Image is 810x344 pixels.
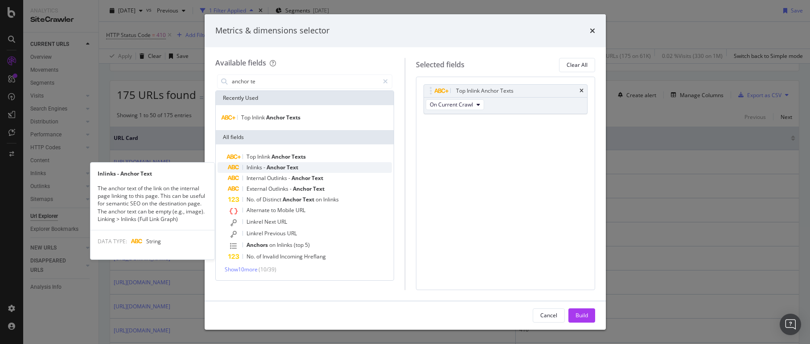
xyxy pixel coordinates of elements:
button: Clear All [559,58,595,72]
div: Clear All [567,61,588,69]
div: Top Inlink Anchor TextstimesOn Current Crawl [424,84,588,114]
span: of [256,196,263,203]
span: External [247,185,268,192]
span: Anchor [266,114,286,121]
span: Anchor [292,174,312,182]
span: URL [277,218,287,225]
span: No. [247,196,256,203]
div: All fields [216,130,394,144]
span: ( 10 / 39 ) [259,266,276,273]
span: Anchor [271,153,292,160]
span: Outlinks [267,174,288,182]
span: Distinct [263,196,283,203]
span: Top [241,114,252,121]
div: Build [576,311,588,319]
span: 5) [305,241,310,249]
span: Text [303,196,316,203]
span: Linkrel [247,229,264,237]
span: (top [294,241,305,249]
div: Open Intercom Messenger [780,314,801,335]
button: Cancel [533,308,565,323]
span: - [288,174,292,182]
span: Hreflang [304,253,326,260]
span: URL [296,206,305,214]
span: Top [247,153,257,160]
div: Selected fields [416,60,465,70]
span: On Current Crawl [430,101,473,108]
span: Previous [264,229,287,237]
span: Text [312,174,323,182]
span: Inlink [252,114,266,121]
span: Show 10 more [225,266,258,273]
span: Invalid [263,253,280,260]
button: On Current Crawl [426,99,484,110]
div: modal [205,14,606,330]
div: Available fields [215,58,266,68]
div: Top Inlink Anchor Texts [456,86,514,95]
span: Mobile [277,206,296,214]
span: on [316,196,323,203]
div: Inlinks - Anchor Text [90,170,214,177]
span: - [290,185,293,192]
span: Text [313,185,325,192]
div: times [590,25,595,37]
div: Cancel [540,311,557,319]
span: Texts [286,114,300,121]
span: Texts [292,153,306,160]
span: of [256,253,263,260]
span: Outlinks [268,185,290,192]
span: Linkrel [247,218,264,225]
span: to [271,206,277,214]
div: Metrics & dimensions selector [215,25,329,37]
span: No. [247,253,256,260]
span: URL [287,229,297,237]
span: Inlinks [277,241,294,249]
span: Incoming [280,253,304,260]
span: Internal [247,174,267,182]
span: Text [287,164,298,171]
span: Next [264,218,277,225]
span: Inlinks [247,164,263,171]
span: Alternate [247,206,271,214]
span: Inlink [257,153,271,160]
span: Anchor [283,196,303,203]
button: Build [568,308,595,323]
div: times [580,88,584,94]
span: Anchor [293,185,313,192]
span: on [269,241,277,249]
span: Inlinks [323,196,339,203]
span: Anchor [267,164,287,171]
div: Recently Used [216,91,394,105]
div: The anchor text of the link on the internal page linking to this page. This can be useful for sem... [90,184,214,223]
input: Search by field name [231,75,379,88]
span: - [263,164,267,171]
span: Anchors [247,241,269,249]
